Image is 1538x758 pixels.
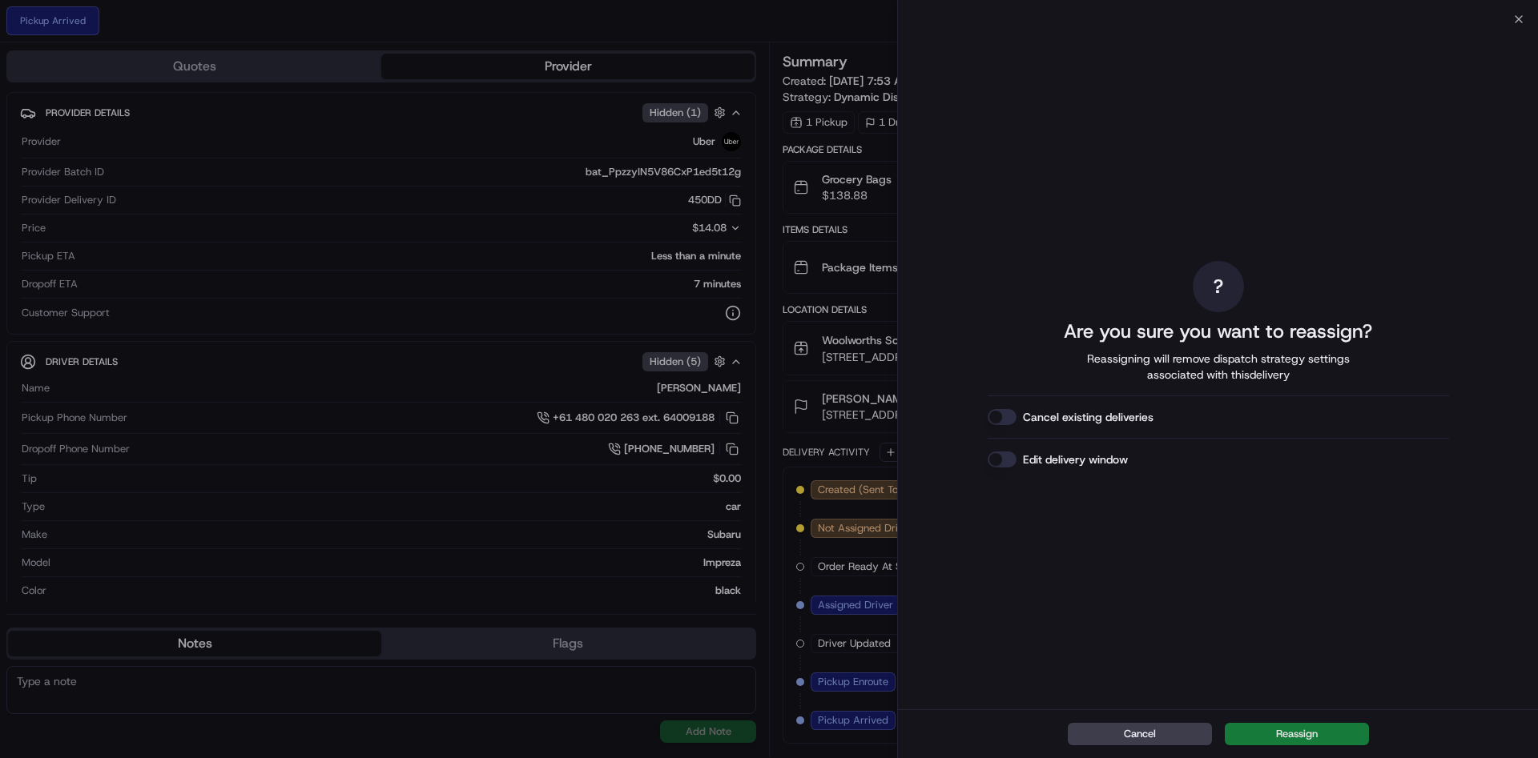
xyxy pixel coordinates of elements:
[1064,319,1372,344] h2: Are you sure you want to reassign?
[1023,409,1153,425] label: Cancel existing deliveries
[1023,451,1128,467] label: Edit delivery window
[1065,351,1372,383] span: Reassigning will remove dispatch strategy settings associated with this delivery
[1225,723,1369,745] button: Reassign
[1068,723,1212,745] button: Cancel
[1193,261,1244,312] div: ?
